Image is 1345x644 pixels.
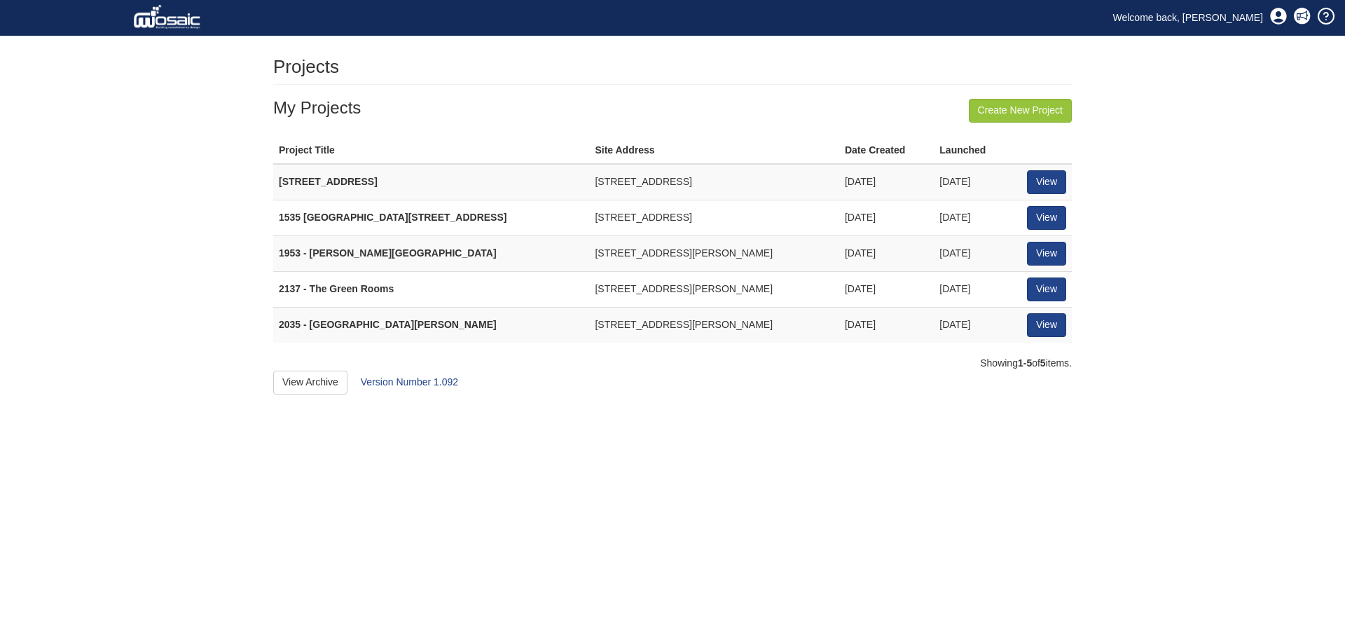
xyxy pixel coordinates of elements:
[589,138,839,164] th: Site Address
[1018,357,1032,369] b: 1-5
[273,371,347,395] a: View Archive
[1027,313,1066,337] a: View
[1103,7,1274,28] a: Welcome back, [PERSON_NAME]
[839,138,934,164] th: Date Created
[1027,242,1066,266] a: View
[273,357,1072,371] div: Showing of items.
[589,271,839,307] td: [STREET_ADDRESS][PERSON_NAME]
[839,200,934,235] td: [DATE]
[273,57,339,77] h1: Projects
[934,200,1010,235] td: [DATE]
[934,307,1010,342] td: [DATE]
[589,235,839,271] td: [STREET_ADDRESS][PERSON_NAME]
[839,271,934,307] td: [DATE]
[273,99,1072,117] h3: My Projects
[1027,278,1066,301] a: View
[589,200,839,235] td: [STREET_ADDRESS]
[934,138,1010,164] th: Launched
[1027,170,1066,194] a: View
[934,271,1010,307] td: [DATE]
[133,4,204,32] img: logo_white.png
[279,212,506,223] strong: 1535 [GEOGRAPHIC_DATA][STREET_ADDRESS]
[589,164,839,200] td: [STREET_ADDRESS]
[839,235,934,271] td: [DATE]
[934,235,1010,271] td: [DATE]
[969,99,1072,123] a: Create New Project
[589,307,839,342] td: [STREET_ADDRESS][PERSON_NAME]
[839,307,934,342] td: [DATE]
[361,376,458,388] a: Version Number 1.092
[1027,206,1066,230] a: View
[839,164,934,200] td: [DATE]
[1040,357,1046,369] b: 5
[934,164,1010,200] td: [DATE]
[279,283,394,294] strong: 2137 - The Green Rooms
[279,319,497,330] strong: 2035 - [GEOGRAPHIC_DATA][PERSON_NAME]
[273,138,589,164] th: Project Title
[279,247,497,259] strong: 1953 - [PERSON_NAME][GEOGRAPHIC_DATA]
[279,176,378,187] strong: [STREET_ADDRESS]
